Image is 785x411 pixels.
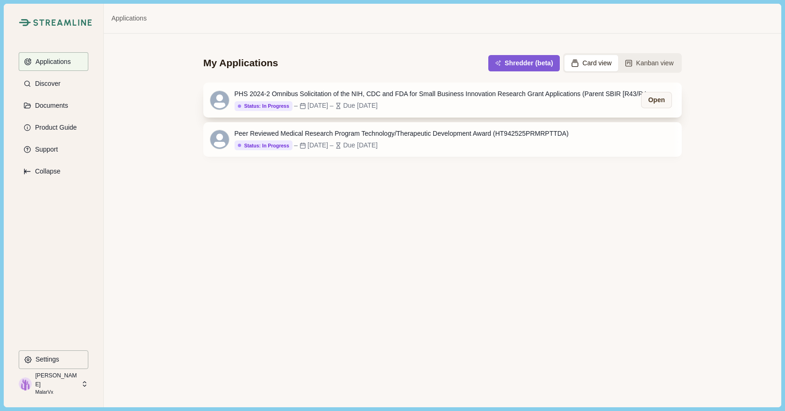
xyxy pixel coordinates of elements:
[19,19,88,26] a: Streamline Climate LogoStreamline Climate Logo
[210,91,229,110] svg: avatar
[19,162,88,181] button: Expand
[19,140,88,159] button: Support
[203,56,278,70] div: My Applications
[307,101,328,111] div: [DATE]
[564,55,618,71] button: Card view
[33,19,92,26] img: Streamline Climate Logo
[641,92,672,108] button: Open
[238,103,289,109] div: Status: In Progress
[294,140,298,150] div: –
[32,167,60,175] p: Collapse
[488,55,559,71] button: Shredder (beta)
[19,350,88,372] a: Settings
[343,101,378,111] div: Due [DATE]
[32,146,58,153] p: Support
[35,389,78,396] p: MalarVx
[19,96,88,115] button: Documents
[235,140,293,150] button: Status: In Progress
[19,350,88,369] button: Settings
[32,124,77,132] p: Product Guide
[111,14,147,23] a: Applications
[343,140,378,150] div: Due [DATE]
[238,143,289,149] div: Status: In Progress
[32,58,71,66] p: Applications
[19,118,88,137] button: Product Guide
[235,101,293,111] button: Status: In Progress
[19,19,30,26] img: Streamline Climate Logo
[235,89,655,99] div: PHS 2024-2 Omnibus Solicitation of the NIH, CDC and FDA for Small Business Innovation Research Gr...
[210,130,229,149] svg: avatar
[32,102,68,110] p: Documents
[235,129,569,139] div: Peer Reviewed Medical Research Program Technology/Therapeutic Development Award (HT942525PRMRPTTDA)
[19,377,32,390] img: profile picture
[203,122,682,157] a: Peer Reviewed Medical Research Program Technology/Therapeutic Development Award (HT942525PRMRPTTD...
[330,101,334,111] div: –
[19,74,88,93] button: Discover
[618,55,680,71] button: Kanban view
[307,140,328,150] div: [DATE]
[32,355,59,363] p: Settings
[330,140,334,150] div: –
[35,371,78,389] p: [PERSON_NAME]
[203,83,682,117] a: PHS 2024-2 Omnibus Solicitation of the NIH, CDC and FDA for Small Business Innovation Research Gr...
[294,101,298,111] div: –
[32,80,60,88] p: Discover
[19,52,88,71] button: Applications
